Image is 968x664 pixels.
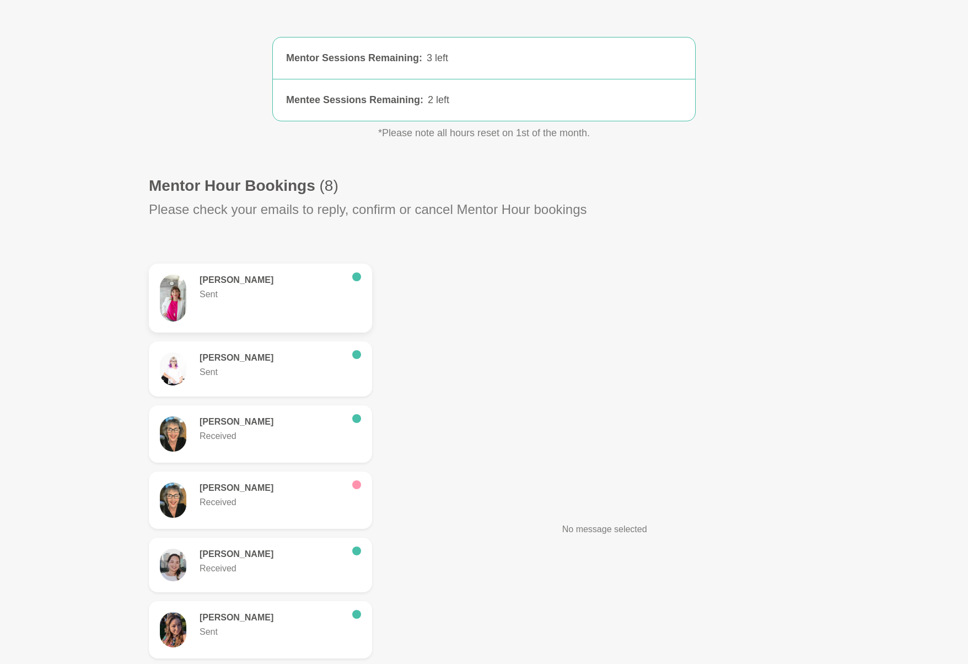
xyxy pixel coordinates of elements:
[286,51,422,66] div: Mentor Sessions Remaining :
[200,625,343,639] p: Sent
[219,126,749,141] p: *Please note all hours reset on 1st of the month.
[149,176,338,195] h1: Mentor Hour Bookings
[149,200,587,219] p: Please check your emails to reply, confirm or cancel Mentor Hour bookings
[427,51,682,66] div: 3 left
[320,177,338,194] span: (8)
[200,275,343,286] h6: [PERSON_NAME]
[200,430,343,443] p: Received
[562,523,647,536] p: No message selected
[200,288,343,301] p: Sent
[200,483,343,494] h6: [PERSON_NAME]
[200,549,343,560] h6: [PERSON_NAME]
[200,496,343,509] p: Received
[200,612,343,623] h6: [PERSON_NAME]
[200,366,343,379] p: Sent
[200,416,343,427] h6: [PERSON_NAME]
[428,93,682,108] div: 2 left
[286,93,423,108] div: Mentee Sessions Remaining :
[200,562,343,575] p: Received
[200,352,343,363] h6: [PERSON_NAME]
